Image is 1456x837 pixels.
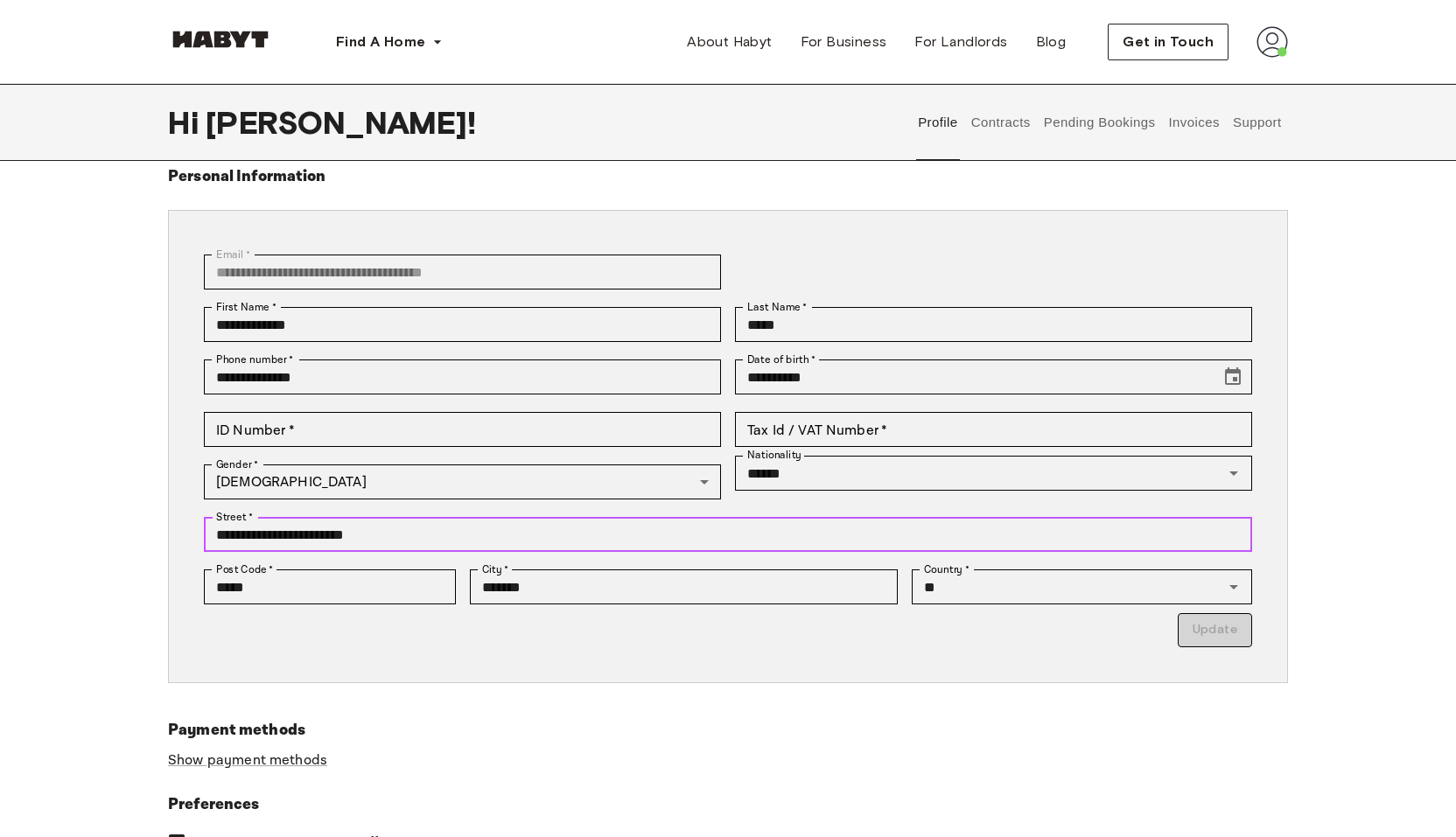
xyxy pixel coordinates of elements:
[216,561,274,577] label: Post Code
[1022,24,1081,59] a: Blog
[787,24,901,59] a: For Business
[216,509,253,525] label: Street
[168,792,1288,817] h6: Preferences
[747,448,801,463] label: Nationality
[673,24,786,59] a: About Habyt
[216,352,294,367] label: Phone number
[336,31,425,52] span: Find A Home
[747,352,815,367] label: Date of birth
[206,104,476,141] span: [PERSON_NAME] !
[924,561,969,577] label: Country
[1221,575,1246,599] button: Open
[168,751,327,770] a: Show payment methods
[482,561,509,577] label: City
[801,31,887,52] span: For Business
[900,24,1021,59] a: For Landlords
[969,84,1032,161] button: Contracts
[687,31,772,52] span: About Habyt
[204,255,721,289] div: You can't change your email address at the moment. Please reach out to customer support in case y...
[1123,31,1214,52] span: Get in Touch
[204,464,721,499] div: [DEMOGRAPHIC_DATA]
[216,457,258,472] label: Gender
[1166,84,1221,161] button: Invoices
[168,164,326,189] h6: Personal Information
[1215,359,1250,394] button: Choose date, selected date is Jan 15, 2004
[322,24,457,59] button: Find A Home
[216,299,276,315] label: First Name
[1041,84,1158,161] button: Pending Bookings
[1230,84,1284,161] button: Support
[916,84,961,161] button: Profile
[168,104,206,141] span: Hi
[747,299,808,315] label: Last Name
[1256,26,1288,58] img: avatar
[914,31,1007,52] span: For Landlords
[1221,461,1246,485] button: Open
[168,31,273,48] img: Habyt
[1108,24,1228,60] button: Get in Touch
[912,84,1288,161] div: user profile tabs
[168,718,1288,743] h6: Payment methods
[216,247,250,262] label: Email
[1036,31,1067,52] span: Blog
